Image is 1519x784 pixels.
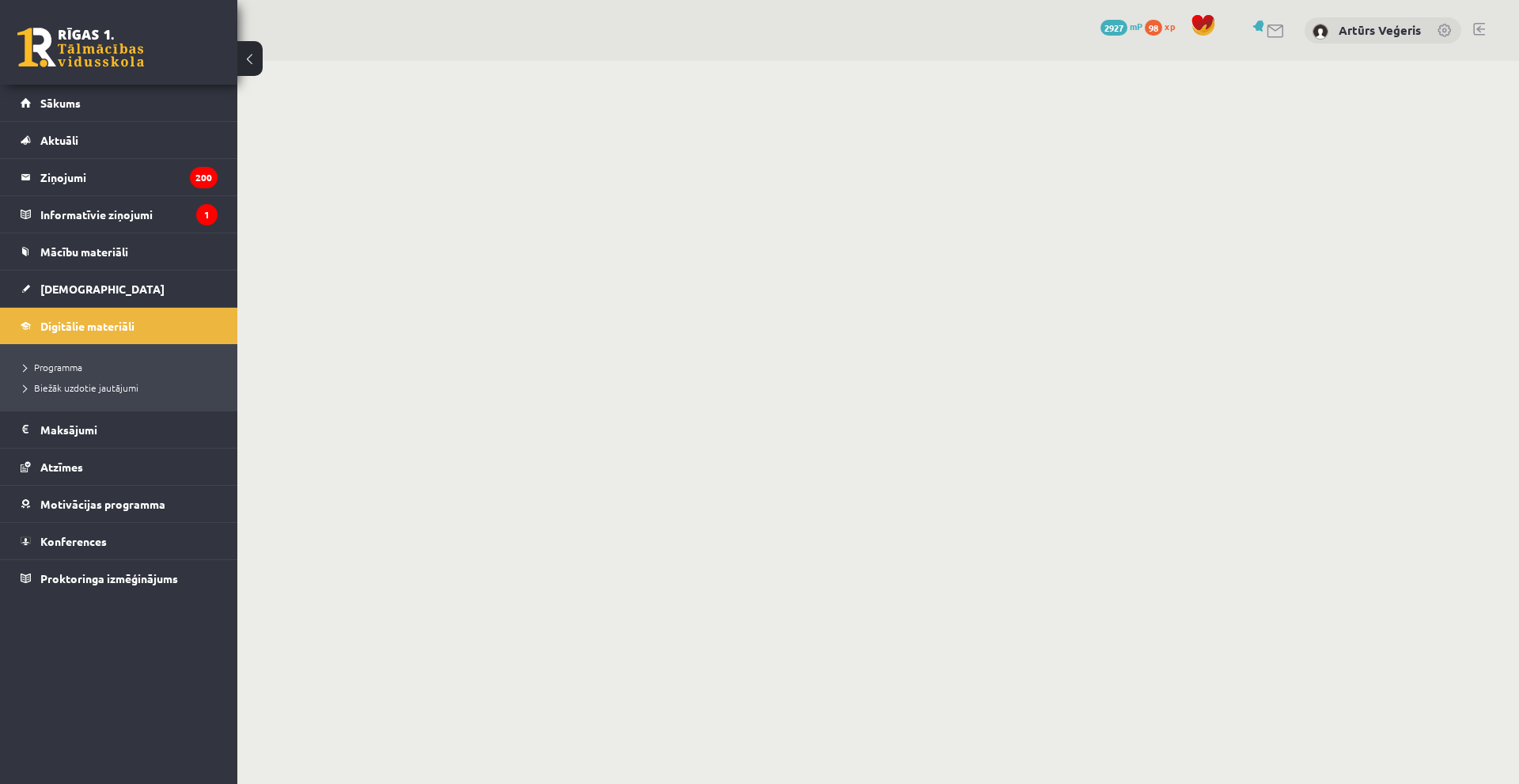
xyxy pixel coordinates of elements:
span: 2927 [1100,20,1127,36]
span: Atzīmes [40,460,83,474]
a: 2927 mP [1100,20,1142,32]
span: Digitālie materiāli [40,319,134,333]
a: [DEMOGRAPHIC_DATA] [21,271,218,307]
a: Sākums [21,85,218,121]
a: Rīgas 1. Tālmācības vidusskola [17,28,144,67]
a: Motivācijas programma [21,486,218,522]
a: 98 xp [1145,20,1183,32]
span: Sākums [40,96,81,110]
a: Programma [24,360,222,374]
a: Artūrs Veģeris [1339,22,1421,38]
span: mP [1130,20,1142,32]
a: Proktoringa izmēģinājums [21,560,218,597]
a: Maksājumi [21,411,218,448]
span: xp [1165,20,1175,32]
a: Atzīmes [21,449,218,485]
img: Artūrs Veģeris [1313,24,1328,40]
a: Informatīvie ziņojumi1 [21,196,218,233]
legend: Ziņojumi [40,159,218,195]
span: Konferences [40,534,107,548]
span: 98 [1145,20,1162,36]
span: Motivācijas programma [40,497,165,511]
a: Biežāk uzdotie jautājumi [24,381,222,395]
span: Mācību materiāli [40,244,128,259]
a: Mācību materiāli [21,233,218,270]
a: Aktuāli [21,122,218,158]
legend: Maksājumi [40,411,218,448]
span: Biežāk uzdotie jautājumi [24,381,138,394]
span: Aktuāli [40,133,78,147]
i: 200 [190,167,218,188]
span: Proktoringa izmēģinājums [40,571,178,585]
legend: Informatīvie ziņojumi [40,196,218,233]
a: Konferences [21,523,218,559]
span: Programma [24,361,82,373]
a: Ziņojumi200 [21,159,218,195]
a: Digitālie materiāli [21,308,218,344]
i: 1 [196,204,218,225]
span: [DEMOGRAPHIC_DATA] [40,282,165,296]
